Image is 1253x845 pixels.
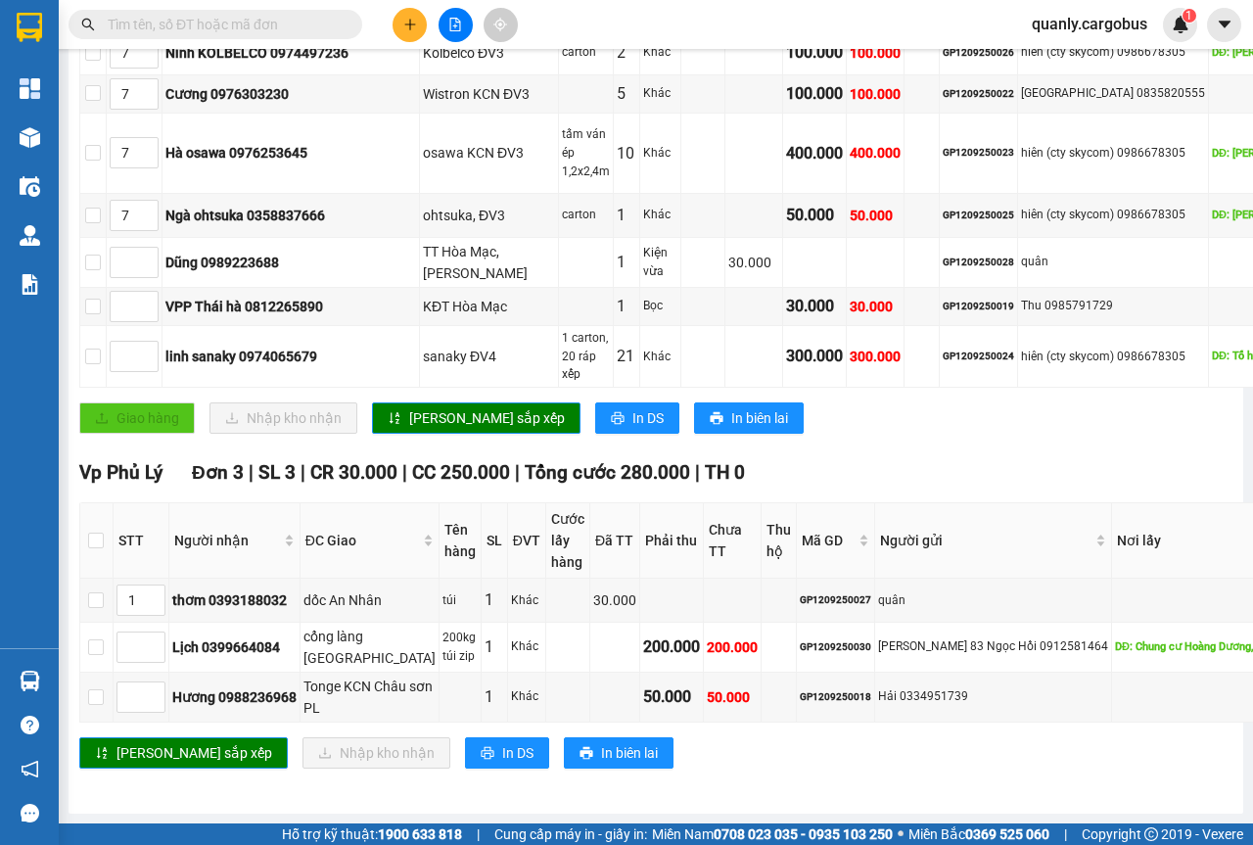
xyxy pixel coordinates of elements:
div: GP1209250019 [943,299,1014,314]
span: file-add [448,18,462,31]
span: In DS [632,407,664,429]
div: hiên (cty skycom) 0986678305 [1021,348,1205,366]
div: Tonge KCN Châu sơn PL [303,676,436,719]
div: 50.000 [707,686,758,708]
div: 1 [617,250,636,274]
div: Cương 0976303230 [165,83,416,105]
div: Kiện vừa [643,244,677,281]
div: 100.000 [850,83,901,105]
span: [PERSON_NAME] sắp xếp [116,742,272,764]
div: 30.000 [786,294,843,318]
th: SL [482,503,508,579]
img: warehouse-icon [20,176,40,197]
button: downloadNhập kho nhận [209,402,357,434]
span: message [21,804,39,822]
div: linh sanaky 0974065679 [165,346,416,367]
button: printerIn biên lai [564,737,673,769]
span: | [1064,823,1067,845]
span: Đơn 3 [192,461,244,484]
strong: 0369 525 060 [965,826,1049,842]
div: 21 [617,344,636,368]
th: STT [114,503,169,579]
div: GP1209250030 [800,639,871,655]
td: GP1209250028 [940,238,1018,288]
div: 300.000 [850,346,901,367]
span: In biên lai [731,407,788,429]
span: quanly.cargobus [1016,12,1163,36]
sup: 1 [1183,9,1196,23]
div: GP1209250025 [943,208,1014,223]
span: sort-ascending [388,411,401,427]
div: Khác [643,206,677,224]
span: question-circle [21,716,39,734]
div: 300.000 [786,344,843,368]
div: Wistron KCN ĐV3 [423,83,555,105]
span: printer [580,746,593,762]
td: GP1209250018 [797,673,875,723]
div: Khác [511,687,542,706]
div: Khác [643,144,677,163]
th: Phải thu [640,503,704,579]
div: 1 [485,684,504,709]
div: [GEOGRAPHIC_DATA] 0835820555 [1021,84,1205,103]
div: 400.000 [786,141,843,165]
img: warehouse-icon [20,127,40,148]
div: Hải 0334951739 [878,687,1108,706]
span: Người gửi [880,530,1091,551]
strong: 1900 633 818 [378,826,462,842]
div: Thu 0985791729 [1021,297,1205,315]
div: GP1209250026 [943,45,1014,61]
div: 400.000 [850,142,901,164]
div: Hương 0988236968 [172,686,297,708]
div: GP1209250028 [943,255,1014,270]
span: CR 30.000 [310,461,397,484]
span: ⚪️ [898,830,904,838]
span: ĐC Giao [305,530,419,551]
div: Khác [643,348,677,366]
div: carton [562,206,610,224]
span: SL 3 [258,461,296,484]
span: | [402,461,407,484]
span: plus [403,18,417,31]
div: dốc An Nhân [303,589,436,611]
div: [PERSON_NAME] 83 Ngọc Hồi 0912581464 [878,637,1108,656]
div: Khác [643,43,677,62]
span: aim [493,18,507,31]
img: warehouse-icon [20,225,40,246]
td: GP1209250026 [940,31,1018,75]
th: Cước lấy hàng [546,503,590,579]
input: Tìm tên, số ĐT hoặc mã đơn [108,14,339,35]
div: 50.000 [786,203,843,227]
div: 30.000 [728,252,779,273]
img: icon-new-feature [1172,16,1189,33]
button: downloadNhập kho nhận [302,737,450,769]
div: Hà osawa 0976253645 [165,142,416,164]
div: 30.000 [593,589,636,611]
img: warehouse-icon [20,671,40,691]
div: tấm ván ép 1,2x2,4m [562,125,610,181]
div: 5 [617,81,636,106]
div: osawa KCN ĐV3 [423,142,555,164]
span: [PERSON_NAME] sắp xếp [409,407,565,429]
span: Miền Bắc [908,823,1049,845]
span: Tổng cước 280.000 [525,461,690,484]
button: printerIn DS [595,402,679,434]
span: printer [710,411,723,427]
div: Lịch 0399664084 [172,636,297,658]
div: GP1209250027 [800,592,871,608]
button: printerIn DS [465,737,549,769]
span: printer [611,411,625,427]
div: 1 carton, 20 ráp xếp [562,329,610,385]
div: 200.000 [643,634,700,659]
div: Bọc [643,297,677,315]
span: In DS [502,742,534,764]
span: copyright [1144,827,1158,841]
div: 1 [617,294,636,318]
div: 200.000 [707,636,758,658]
td: GP1209250030 [797,623,875,673]
td: GP1209250025 [940,194,1018,238]
div: Khác [643,84,677,103]
div: thơm 0393188032 [172,589,297,611]
div: 200kg túi zip [442,629,478,666]
img: dashboard-icon [20,78,40,99]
